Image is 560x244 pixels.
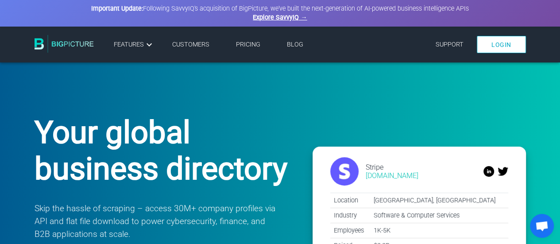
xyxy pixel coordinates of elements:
[483,166,494,177] img: linkedin.svg
[370,208,508,223] td: Software & Computer Services
[35,202,277,240] p: Skip the hassle of scraping – access 30M+ company profiles via API and flat file download to powe...
[330,157,359,186] img: stripe.com
[477,36,526,53] a: Login
[498,166,508,177] img: twitter-v2.svg
[35,114,290,187] h1: Your global business directory
[370,223,508,238] td: 1K-5K
[370,193,508,208] td: [GEOGRAPHIC_DATA], [GEOGRAPHIC_DATA]
[530,214,554,238] div: Open chat
[35,35,94,53] img: BigPicture.io
[114,39,154,50] a: Features
[330,223,370,238] td: Employees
[366,163,418,171] div: Stripe
[366,171,418,180] div: [DOMAIN_NAME]
[330,208,370,223] td: Industry
[330,193,370,208] td: Location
